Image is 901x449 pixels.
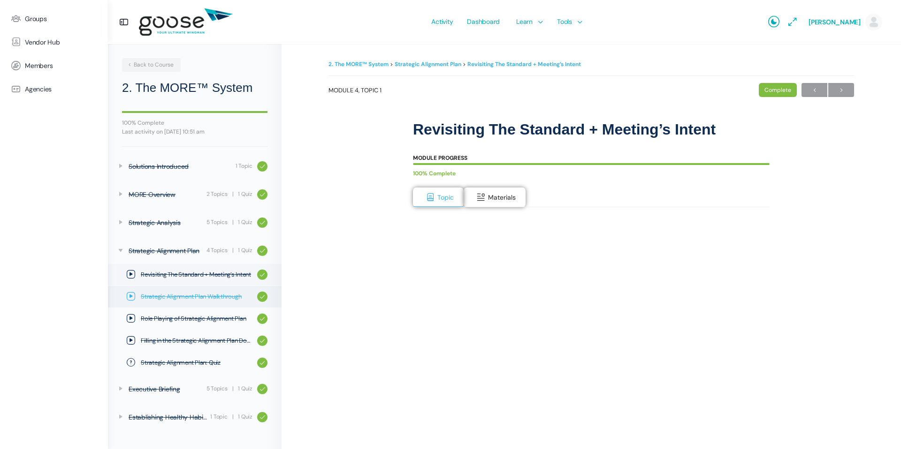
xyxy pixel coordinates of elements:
[802,84,827,97] span: ←
[122,129,267,135] div: Last activity on [DATE] 10:51 am
[5,77,103,101] a: Agencies
[108,154,282,179] a: Solutions Introduced 1 Topic
[232,246,234,255] span: |
[141,292,252,301] span: Strategic Alignment Plan Walkthrough
[232,190,234,199] span: |
[238,412,252,421] div: 1 Quiz
[127,61,174,68] span: Back to Course
[141,336,252,345] span: Filling in the Strategic Alignment Plan Document
[232,218,234,227] span: |
[210,412,227,421] div: 1 Topic
[108,210,282,235] a: Strategic Analysis 5 Topics | 1 Quiz
[122,58,181,72] a: Back to Course
[238,190,252,199] div: 1 Quiz
[238,246,252,255] div: 1 Quiz
[238,384,252,393] div: 1 Quiz
[122,120,267,126] div: 100% Complete
[328,87,382,93] span: Module 4, Topic 1
[108,308,282,329] a: Role Playing of Strategic Alignment Plan
[206,190,228,199] div: 2 Topics
[236,162,252,171] div: 1 Topic
[108,286,282,307] a: Strategic Alignment Plan Walkthrough
[108,330,282,352] a: Filling in the Strategic Alignment Plan Document
[129,217,204,228] div: Strategic Analysis
[108,352,282,374] a: Strategic Alignment Plan: Quiz
[5,30,103,54] a: Vendor Hub
[129,246,204,256] div: Strategic Alignment Plan
[413,167,760,180] div: 100% Complete
[141,358,252,367] span: Strategic Alignment Plan: Quiz
[828,83,854,97] a: Next→
[206,384,228,393] div: 5 Topics
[25,85,52,93] span: Agencies
[759,83,797,97] div: Complete
[108,404,282,430] a: Establishing Healthy Habits 1 Topic | 1 Quiz
[25,15,47,23] span: Groups
[206,218,228,227] div: 5 Topics
[5,7,103,30] a: Groups
[141,314,252,323] span: Role Playing of Strategic Alignment Plan
[238,218,252,227] div: 1 Quiz
[129,161,233,172] div: Solutions Introduced
[809,18,861,26] span: [PERSON_NAME]
[437,193,454,202] span: Topic
[854,404,901,449] iframe: Chat Widget
[122,79,267,97] h2: 2. The MORE™ System
[828,84,854,97] span: →
[141,270,252,279] span: Revisiting The Standard + Meeting’s Intent
[25,38,60,46] span: Vendor Hub
[467,60,581,68] a: Revisiting The Standard + Meeting’s Intent
[328,60,389,68] a: 2. The MORE™ System
[488,193,516,202] span: Materials
[129,384,204,394] div: Executive Briefing
[232,412,234,421] span: |
[108,376,282,402] a: Executive Briefing 5 Topics | 1 Quiz
[206,246,228,255] div: 4 Topics
[108,182,282,207] a: MORE Overview 2 Topics | 1 Quiz
[413,155,467,161] div: Module Progress
[129,189,204,200] div: MORE Overview
[802,83,827,97] a: ←Previous
[395,60,461,68] a: Strategic Alignment Plan
[108,264,282,285] a: Revisiting The Standard + Meeting’s Intent
[413,120,770,138] h1: Revisiting The Standard + Meeting’s Intent
[129,412,207,422] div: Establishing Healthy Habits
[108,238,282,263] a: Strategic Alignment Plan 4 Topics | 1 Quiz
[25,62,53,70] span: Members
[232,384,234,393] span: |
[5,54,103,77] a: Members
